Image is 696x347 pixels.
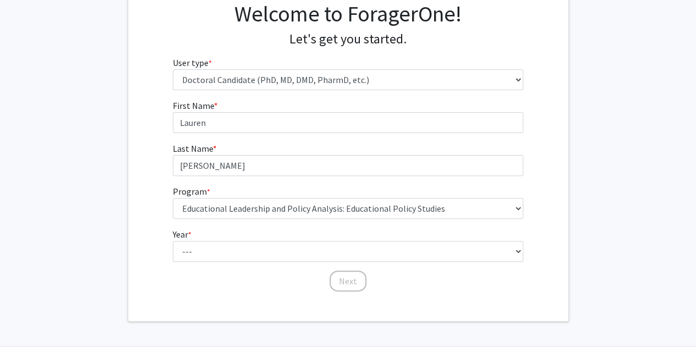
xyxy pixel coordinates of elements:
label: User type [173,56,212,69]
button: Next [330,271,366,291]
iframe: Chat [8,298,47,339]
span: First Name [173,100,214,111]
label: Program [173,185,210,198]
h1: Welcome to ForagerOne! [173,1,523,27]
span: Last Name [173,143,213,154]
label: Year [173,228,191,241]
h4: Let's get you started. [173,31,523,47]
